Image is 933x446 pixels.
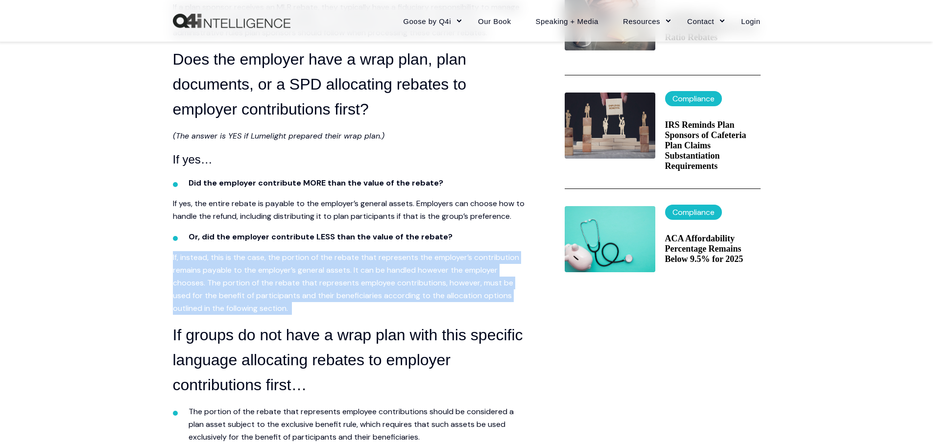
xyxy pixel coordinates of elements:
span: If yes, the entire rebate is payable to the employer’s general assets. Employers can choose how t... [173,198,525,221]
em: (The answer is YES if Lumelight prepared their wrap plan.) [173,131,384,141]
a: ACA Affordability Percentage Remains Below 9.5% for 2025 [665,234,761,264]
span: Did the employer contribute MORE than the value of the rebate? [189,178,443,188]
label: Compliance [665,205,722,220]
h3: If groups do not have a wrap plan with this specific language allocating rebates to employer cont... [173,323,526,398]
span: The portion of the rebate that represents employee contributions should be considered a plan asse... [189,406,514,442]
a: Back to Home [173,14,290,28]
img: A sculpture of wooden people holding up a sign that says employee benefits [565,93,655,159]
span: If, instead, this is the case, the portion of the rebate that represents the employer’s contribut... [173,252,519,313]
span: Or, did the employer contribute LESS than the value of the rebate? [189,232,453,242]
label: Compliance [665,91,722,106]
h3: Does the employer have a wrap plan, plan documents, or a SPD allocating rebates to employer contr... [173,47,526,122]
img: Concept of the ACA. A piggy bank next to a doctor's stethoscope. [565,206,655,272]
img: Q4intelligence, LLC logo [173,14,290,28]
a: IRS Reminds Plan Sponsors of Cafeteria Plan Claims Substantiation Requirements [665,120,761,171]
h4: If yes… [173,150,526,169]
